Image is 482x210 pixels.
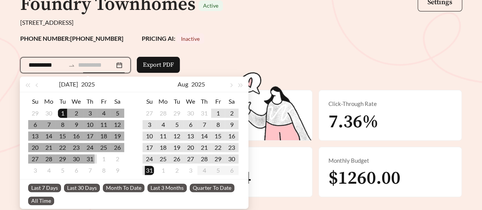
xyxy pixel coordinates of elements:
[156,95,170,107] th: Mo
[213,131,223,141] div: 15
[181,35,200,42] span: Inactive
[170,107,184,119] td: 2025-07-29
[72,143,81,152] div: 23
[83,153,97,165] td: 2025-07-31
[28,153,42,165] td: 2025-07-27
[170,153,184,165] td: 2025-08-26
[68,62,75,69] span: swap-right
[156,142,170,153] td: 2025-08-18
[172,109,181,118] div: 29
[110,142,124,153] td: 2025-07-26
[227,154,236,164] div: 30
[184,165,197,176] td: 2025-09-03
[113,120,122,129] div: 12
[227,143,236,152] div: 23
[145,154,154,164] div: 24
[97,107,110,119] td: 2025-07-04
[211,119,225,130] td: 2025-08-08
[69,142,83,153] td: 2025-07-23
[184,119,197,130] td: 2025-08-06
[200,131,209,141] div: 14
[159,109,168,118] div: 28
[145,109,154,118] div: 27
[30,131,40,141] div: 13
[186,120,195,129] div: 6
[42,153,56,165] td: 2025-07-28
[213,120,223,129] div: 8
[28,197,54,205] span: All Time
[200,143,209,152] div: 21
[143,95,156,107] th: Su
[97,165,110,176] td: 2025-08-08
[58,109,67,118] div: 1
[97,95,110,107] th: Fr
[83,165,97,176] td: 2025-08-07
[110,119,124,130] td: 2025-07-12
[72,109,81,118] div: 2
[227,131,236,141] div: 16
[170,119,184,130] td: 2025-08-05
[172,166,181,175] div: 2
[56,142,69,153] td: 2025-07-22
[97,153,110,165] td: 2025-08-01
[197,142,211,153] td: 2025-08-21
[83,130,97,142] td: 2025-07-17
[28,119,42,130] td: 2025-07-06
[211,153,225,165] td: 2025-08-29
[68,62,75,69] span: to
[159,154,168,164] div: 25
[156,130,170,142] td: 2025-08-11
[170,95,184,107] th: Tu
[213,143,223,152] div: 22
[178,77,188,92] button: Aug
[227,120,236,129] div: 9
[143,153,156,165] td: 2025-08-24
[99,166,108,175] div: 8
[30,166,40,175] div: 3
[190,184,234,192] span: Quarter To Date
[328,167,400,190] span: $1260.00
[110,153,124,165] td: 2025-08-02
[44,154,53,164] div: 28
[197,119,211,130] td: 2025-08-07
[156,119,170,130] td: 2025-08-04
[30,120,40,129] div: 6
[213,154,223,164] div: 29
[69,95,83,107] th: We
[113,109,122,118] div: 5
[145,166,154,175] div: 31
[85,143,94,152] div: 24
[200,154,209,164] div: 28
[28,107,42,119] td: 2025-06-29
[225,119,239,130] td: 2025-08-09
[184,153,197,165] td: 2025-08-27
[42,107,56,119] td: 2025-06-30
[97,142,110,153] td: 2025-07-25
[28,95,42,107] th: Su
[110,165,124,176] td: 2025-08-09
[44,166,53,175] div: 4
[97,130,110,142] td: 2025-07-18
[143,142,156,153] td: 2025-08-17
[85,131,94,141] div: 17
[156,165,170,176] td: 2025-09-01
[44,143,53,152] div: 21
[30,154,40,164] div: 27
[137,57,180,73] button: Export PDF
[30,143,40,152] div: 20
[113,131,122,141] div: 19
[328,156,452,165] div: Monthly Budget
[145,131,154,141] div: 10
[58,143,67,152] div: 22
[184,107,197,119] td: 2025-07-30
[186,154,195,164] div: 27
[42,142,56,153] td: 2025-07-21
[69,165,83,176] td: 2025-08-06
[72,154,81,164] div: 30
[143,60,174,69] span: Export PDF
[42,119,56,130] td: 2025-07-07
[56,153,69,165] td: 2025-07-29
[72,166,81,175] div: 6
[69,119,83,130] td: 2025-07-09
[145,120,154,129] div: 3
